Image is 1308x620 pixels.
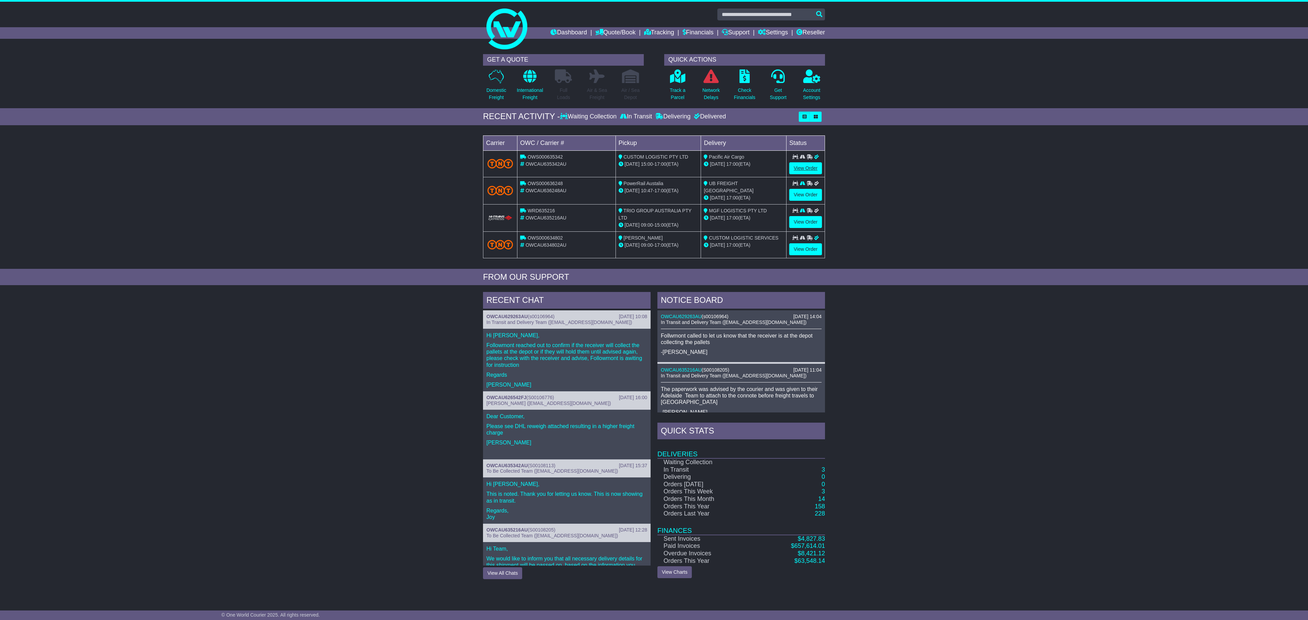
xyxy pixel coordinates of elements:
div: FROM OUR SUPPORT [483,272,825,282]
span: 8,421.12 [801,550,825,557]
p: Track a Parcel [670,87,685,101]
span: MGF LOGISTICS PTY LTD [709,208,767,213]
span: [DATE] [710,195,725,200]
div: [DATE] 11:04 [793,367,822,373]
a: OWCAU626542FJ [486,395,527,400]
span: 10:47 [641,188,653,193]
div: (ETA) [704,242,783,249]
a: 228 [815,510,825,517]
span: 15:00 [654,222,666,228]
td: Orders This Year [657,503,756,510]
div: - (ETA) [619,242,698,249]
td: Overdue Invoices [657,550,756,557]
a: Settings [758,27,788,39]
span: s00106964 [703,314,727,319]
a: Dashboard [550,27,587,39]
span: To Be Collected Team ([EMAIL_ADDRESS][DOMAIN_NAME]) [486,468,618,474]
a: $4,827.83 [798,535,825,542]
p: Account Settings [803,87,821,101]
p: Follwmont called to let us know that the receiver is at the depot collecting the pallets [661,332,822,345]
span: 17:00 [726,161,738,167]
div: ( ) [661,367,822,373]
td: Status [787,135,825,150]
div: ( ) [486,527,647,533]
td: OWC / Carrier # [517,135,616,150]
a: CheckFinancials [734,69,756,105]
span: S00108205 [703,367,728,373]
div: - (ETA) [619,187,698,194]
td: Pickup [616,135,701,150]
div: QUICK ACTIONS [664,54,825,66]
div: (ETA) [704,214,783,222]
span: S00108205 [529,527,554,533]
a: OWCAU635342AU [486,463,528,468]
p: Hi Team, [486,545,647,552]
div: (ETA) [704,161,783,168]
a: 0 [822,473,825,480]
span: 63,548.14 [798,557,825,564]
p: We would like to inform you that all necessary delivery details for this shipment will be passed ... [486,555,647,575]
a: View Order [789,162,822,174]
span: [DATE] [625,161,640,167]
td: Orders This Week [657,488,756,495]
span: s00106964 [529,314,553,319]
span: WRD635216 [528,208,555,213]
td: Orders This Year [657,557,756,565]
span: [DATE] [710,242,725,248]
span: OWCAU634802AU [526,242,566,248]
div: [DATE] 14:04 [793,314,822,320]
a: OWCAU635216AU [486,527,528,533]
span: © One World Courier 2025. All rights reserved. [221,612,320,618]
p: Air & Sea Freight [587,87,607,101]
p: Regards [486,372,647,378]
span: [PERSON_NAME] ([EMAIL_ADDRESS][DOMAIN_NAME]) [486,401,611,406]
span: PowerRail Austalia [624,181,664,186]
a: 3 [822,488,825,495]
span: 657,614.01 [794,542,825,549]
span: 17:00 [654,161,666,167]
span: OWS000636248 [528,181,563,186]
span: 09:00 [641,222,653,228]
td: Orders This Month [657,495,756,503]
a: OWCAU635216AU [661,367,702,373]
a: $63,548.14 [794,557,825,564]
a: View Order [789,216,822,228]
span: [DATE] [710,215,725,221]
p: Full Loads [555,87,572,101]
button: View All Chats [483,567,522,579]
img: TNT_Domestic.png [487,159,513,168]
span: 17:00 [726,242,738,248]
a: Tracking [644,27,674,39]
p: Air / Sea Depot [621,87,640,101]
p: International Freight [517,87,543,101]
p: Please see DHL reweigh attached resulting in a higher freight charge [486,423,647,436]
a: Reseller [796,27,825,39]
span: [PERSON_NAME] [624,235,663,241]
a: 158 [815,503,825,510]
a: Financials [683,27,714,39]
span: [DATE] [710,161,725,167]
td: Delivering [657,473,756,481]
p: The paperwork was advised by the courier and was given to their Adelaide Team to attach to the co... [661,386,822,406]
p: -[PERSON_NAME] [661,409,822,415]
a: 3 [822,466,825,473]
p: Domestic Freight [486,87,506,101]
a: DomesticFreight [486,69,507,105]
td: Sent Invoices [657,535,756,543]
div: Delivered [692,113,726,120]
img: TNT_Domestic.png [487,240,513,249]
div: [DATE] 16:00 [619,395,647,401]
a: $657,614.01 [791,542,825,549]
a: GetSupport [769,69,787,105]
td: Delivery [701,135,787,150]
span: OWCAU636248AU [526,188,566,193]
td: Carrier [483,135,517,150]
div: [DATE] 15:37 [619,463,647,469]
td: Orders Last Year [657,510,756,518]
span: CUSTOM LOGISTIC SERVICES [709,235,778,241]
p: Dear Customer, [486,413,647,420]
td: In Transit [657,466,756,474]
span: 15:00 [641,161,653,167]
span: [DATE] [625,188,640,193]
p: This is noted. Thank you for letting us know. This is now showing as in transit. [486,491,647,504]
